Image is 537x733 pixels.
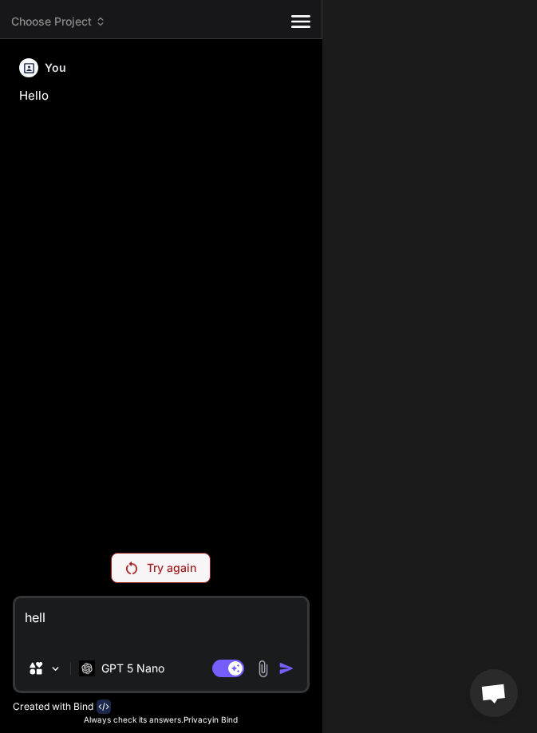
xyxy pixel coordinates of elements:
textarea: hell [15,598,307,646]
p: Try again [147,560,196,576]
p: Created with Bind [13,700,93,713]
p: Always check its answers. in Bind [13,714,310,726]
img: GPT 5 Nano [79,660,95,676]
img: Pick Models [49,662,62,676]
div: Open chat [470,669,518,717]
img: bind-logo [97,700,111,714]
h6: You [45,60,66,76]
img: Retry [126,562,137,574]
p: GPT 5 Nano [101,660,164,676]
span: Choose Project [11,14,106,30]
img: icon [278,660,294,676]
p: Hello [19,87,306,105]
span: Privacy [184,715,212,724]
img: attachment [254,660,272,678]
